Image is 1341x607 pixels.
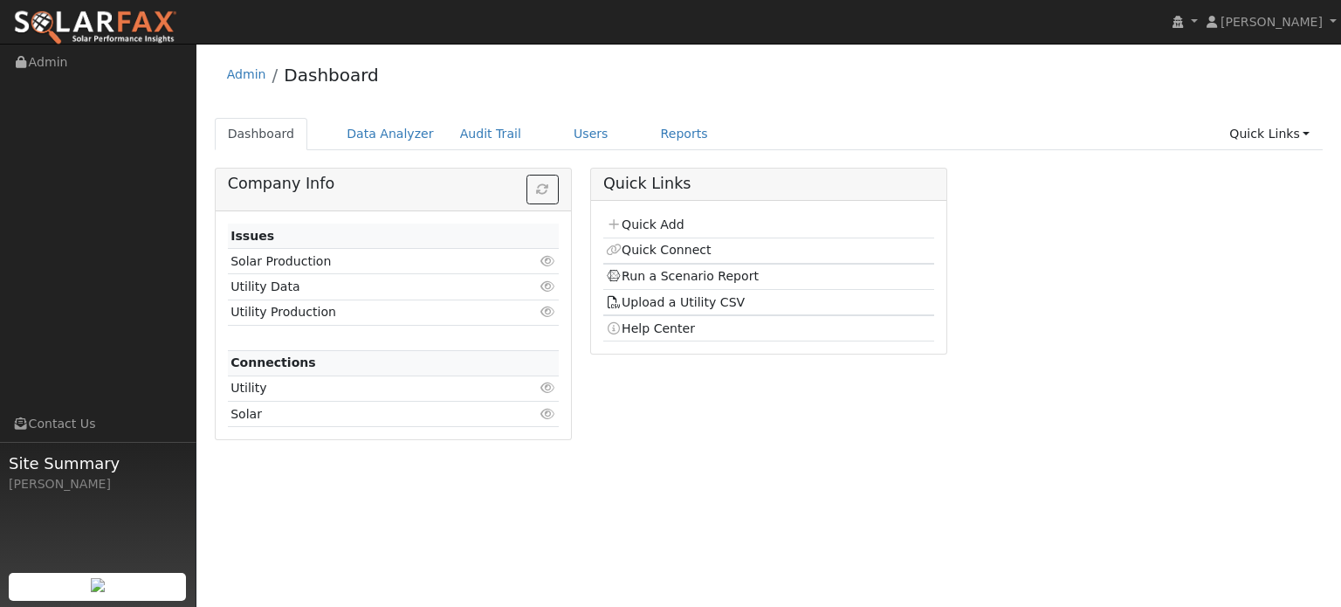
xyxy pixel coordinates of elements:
[9,452,187,475] span: Site Summary
[228,249,505,274] td: Solar Production
[284,65,379,86] a: Dashboard
[1221,15,1323,29] span: [PERSON_NAME]
[230,229,274,243] strong: Issues
[606,321,695,335] a: Help Center
[540,255,556,267] i: Click to view
[606,295,745,309] a: Upload a Utility CSV
[606,243,711,257] a: Quick Connect
[13,10,177,46] img: SolarFax
[334,118,447,150] a: Data Analyzer
[603,175,934,193] h5: Quick Links
[228,300,505,325] td: Utility Production
[9,475,187,493] div: [PERSON_NAME]
[540,280,556,293] i: Click to view
[215,118,308,150] a: Dashboard
[228,402,505,427] td: Solar
[540,408,556,420] i: Click to view
[540,306,556,318] i: Click to view
[228,175,559,193] h5: Company Info
[228,274,505,300] td: Utility Data
[1216,118,1323,150] a: Quick Links
[227,67,266,81] a: Admin
[91,578,105,592] img: retrieve
[606,269,759,283] a: Run a Scenario Report
[447,118,534,150] a: Audit Trail
[540,382,556,394] i: Click to view
[560,118,622,150] a: Users
[228,376,505,401] td: Utility
[230,355,316,369] strong: Connections
[648,118,721,150] a: Reports
[606,217,684,231] a: Quick Add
